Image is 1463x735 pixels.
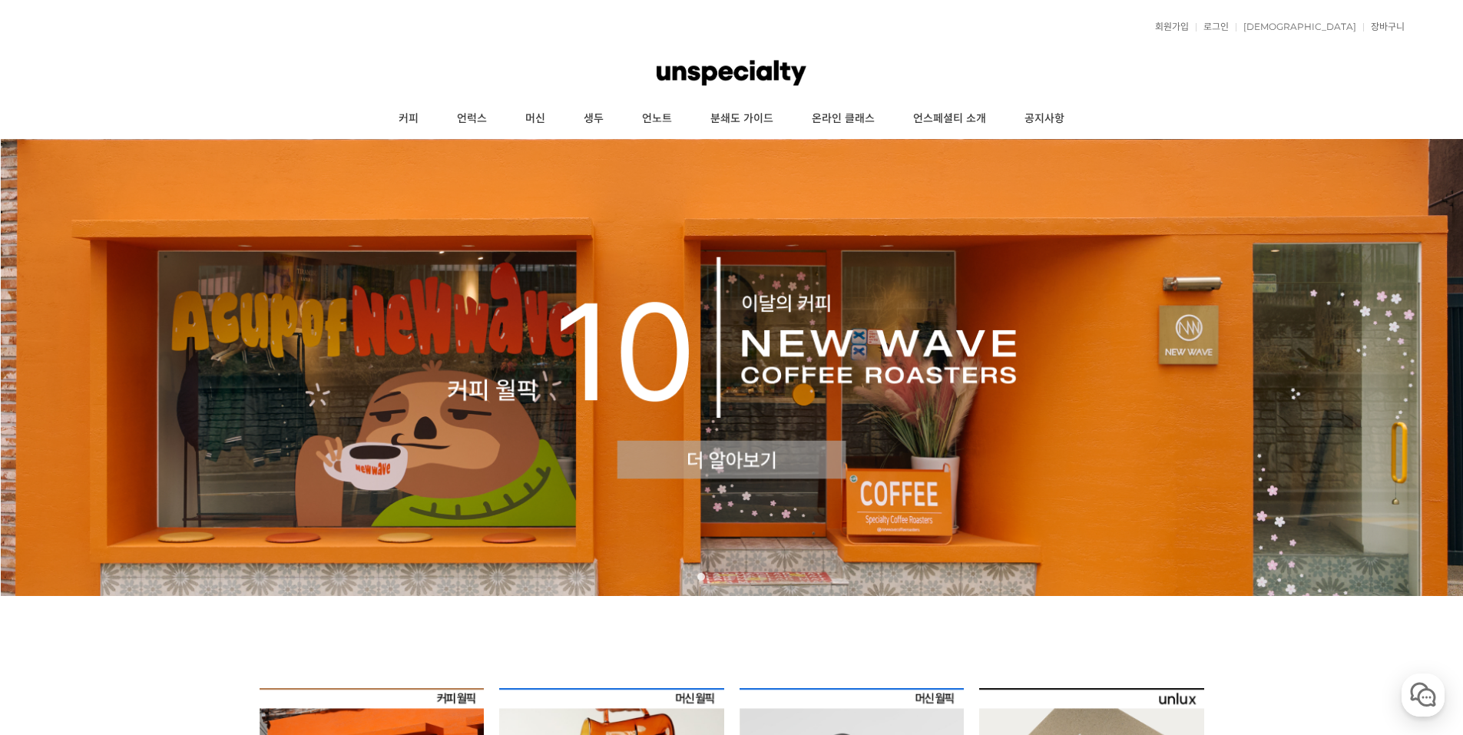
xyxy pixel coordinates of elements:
a: 분쇄도 가이드 [691,100,793,138]
a: 5 [759,573,766,581]
img: 언스페셜티 몰 [657,50,806,96]
a: 생두 [564,100,623,138]
a: 공지사항 [1005,100,1084,138]
a: 언노트 [623,100,691,138]
a: 언스페셜티 소개 [894,100,1005,138]
a: 커피 [379,100,438,138]
a: 온라인 클래스 [793,100,894,138]
a: 3 [728,573,736,581]
a: 언럭스 [438,100,506,138]
a: 머신 [506,100,564,138]
a: 1 [697,573,705,581]
a: 장바구니 [1363,22,1405,31]
a: 회원가입 [1147,22,1189,31]
a: 4 [743,573,751,581]
a: 로그인 [1196,22,1229,31]
a: [DEMOGRAPHIC_DATA] [1236,22,1356,31]
a: 2 [713,573,720,581]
